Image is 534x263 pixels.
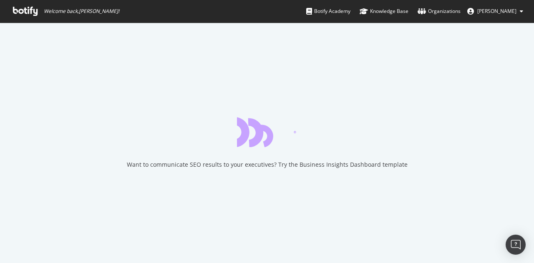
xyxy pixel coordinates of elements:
div: Want to communicate SEO results to your executives? Try the Business Insights Dashboard template [127,160,408,169]
span: Lukas MÄNNL [477,8,516,15]
div: Organizations [418,7,461,15]
div: animation [237,117,297,147]
div: Open Intercom Messenger [506,235,526,255]
div: Knowledge Base [360,7,408,15]
button: [PERSON_NAME] [461,5,530,18]
span: Welcome back, [PERSON_NAME] ! [44,8,119,15]
div: Botify Academy [306,7,350,15]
